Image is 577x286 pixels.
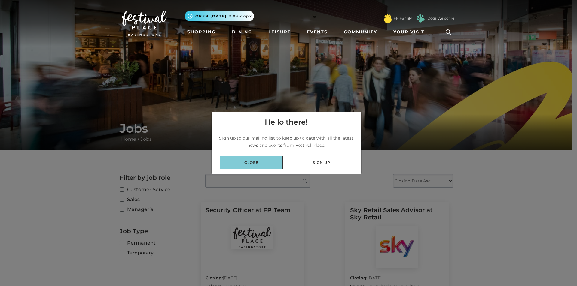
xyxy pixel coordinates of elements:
[427,16,455,21] a: Dogs Welcome!
[341,26,380,38] a: Community
[290,156,353,169] a: Sign up
[220,156,283,169] a: Close
[185,11,254,21] button: Open [DATE] 9.30am-7pm
[393,29,425,35] span: Your Visit
[122,11,167,36] img: Festival Place Logo
[266,26,293,38] a: Leisure
[265,117,308,128] h4: Hello there!
[216,134,356,149] p: Sign up to our mailing list to keep up to date with all the latest news and events from Festival ...
[229,14,252,19] span: 9.30am-7pm
[195,14,227,19] span: Open [DATE]
[185,26,218,38] a: Shopping
[394,16,412,21] a: FP Family
[230,26,255,38] a: Dining
[304,26,330,38] a: Events
[391,26,430,38] a: Your Visit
